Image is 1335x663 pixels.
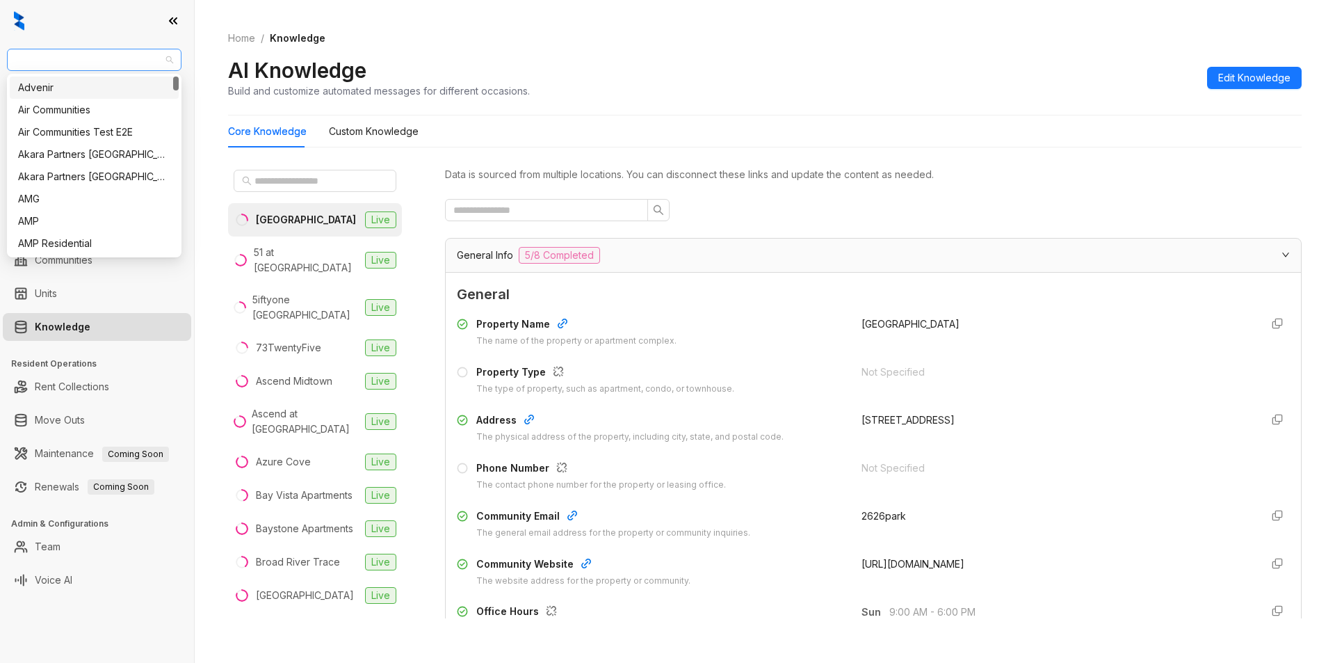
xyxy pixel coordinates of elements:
div: AMG [18,191,170,207]
div: Akara Partners [GEOGRAPHIC_DATA] [18,169,170,184]
div: AMP Residential [18,236,170,251]
div: Air Communities Test E2E [18,125,170,140]
div: Air Communities [18,102,170,118]
div: Akara Partners Phoenix [10,166,179,188]
div: Akara Partners [GEOGRAPHIC_DATA] [18,147,170,162]
div: Akara Partners Nashville [10,143,179,166]
div: AMP [18,214,170,229]
div: AMG [10,188,179,210]
div: AMP [10,210,179,232]
div: Air Communities Test E2E [10,121,179,143]
div: Air Communities [10,99,179,121]
div: Advenir [18,80,170,95]
div: AMP Residential [10,232,179,255]
div: Advenir [10,77,179,99]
